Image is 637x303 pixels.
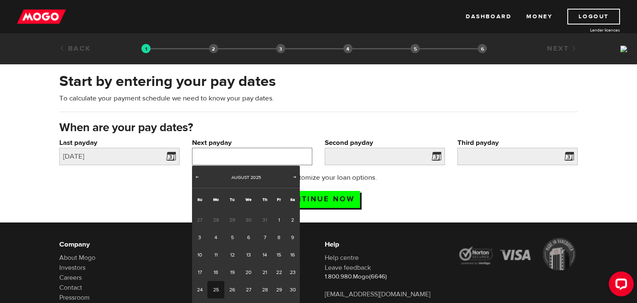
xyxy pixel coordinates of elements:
a: 21 [257,264,272,281]
span: Tuesday [230,197,235,202]
span: Next [292,173,298,180]
label: Second payday [325,138,445,148]
span: 28 [207,211,224,229]
a: 1 [272,211,285,229]
h6: Company [59,239,180,249]
a: 23 [285,264,300,281]
a: 7 [257,229,272,246]
a: 20 [240,264,257,281]
img: legal-icons-92a2ffecb4d32d839781d1b4e4802d7b.png [457,238,578,270]
a: 3 [192,229,207,246]
span: Prev [194,173,200,180]
a: 28 [257,281,272,298]
a: 6 [240,229,257,246]
span: 27 [192,211,207,229]
a: 15 [272,246,285,264]
a: 11 [207,246,224,264]
a: 24 [192,281,207,298]
a: 10 [192,246,207,264]
a: Next [291,173,299,182]
a: Contact [59,283,82,292]
a: 22 [272,264,285,281]
h6: Help [325,239,445,249]
span: Wednesday [246,197,251,202]
a: 27 [240,281,257,298]
a: About Mogo [59,254,95,262]
a: 16 [285,246,300,264]
a: Logout [567,9,620,24]
a: 17 [192,264,207,281]
a: Back [59,44,91,53]
a: Leave feedback [325,264,371,272]
a: 9 [285,229,300,246]
span: 31 [257,211,272,229]
h2: Start by entering your pay dates [59,73,578,90]
a: 14 [257,246,272,264]
input: Continue now [277,191,360,208]
label: Last payday [59,138,180,148]
a: Investors [59,264,85,272]
span: Thursday [263,197,267,202]
span: 30 [240,211,257,229]
a: 5 [224,229,240,246]
a: Next [547,44,578,53]
span: 29 [224,211,240,229]
p: To calculate your payment schedule we need to know your pay dates. [59,93,578,103]
a: 4 [207,229,224,246]
p: Next up: Customize your loan options. [236,173,401,183]
span: August [231,174,249,181]
label: Next payday [192,138,312,148]
a: 29 [272,281,285,298]
a: 12 [224,246,240,264]
a: 26 [224,281,240,298]
a: 25 [207,281,224,298]
a: Help centre [325,254,359,262]
img: transparent-188c492fd9eaac0f573672f40bb141c2.gif [141,44,151,53]
a: 19 [224,264,240,281]
p: 1.800.980.Mogo(6646) [325,273,445,281]
a: Pressroom [59,293,90,302]
span: Sunday [197,197,202,202]
span: 2025 [250,174,261,181]
a: 18 [207,264,224,281]
h3: When are your pay dates? [59,121,578,134]
a: Prev [193,173,201,182]
a: 2 [285,211,300,229]
a: 13 [240,246,257,264]
a: Dashboard [466,9,511,24]
img: mogo_logo-11ee424be714fa7cbb0f0f49df9e16ec.png [17,9,66,24]
a: Lender licences [558,27,620,33]
a: Money [526,9,552,24]
span: Friday [277,197,281,202]
span: Monday [213,197,219,202]
a: 30 [285,281,300,298]
a: [EMAIL_ADDRESS][DOMAIN_NAME] [325,290,430,298]
a: Careers [59,274,82,282]
iframe: LiveChat chat widget [602,268,637,303]
label: Third payday [457,138,578,148]
span: Saturday [290,197,295,202]
a: 8 [272,229,285,246]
